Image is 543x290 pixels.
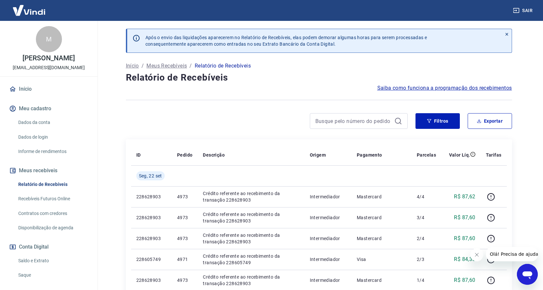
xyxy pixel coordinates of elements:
p: Relatório de Recebíveis [195,62,251,70]
p: 4973 [177,193,192,200]
p: 4973 [177,235,192,242]
a: Meus Recebíveis [146,62,187,70]
a: Dados de login [16,130,90,144]
a: Contratos com credores [16,207,90,220]
p: 228628903 [136,193,167,200]
p: Intermediador [310,193,346,200]
p: R$ 87,60 [454,276,475,284]
a: Saque [16,268,90,282]
p: 228628903 [136,235,167,242]
p: Crédito referente ao recebimento da transação 228605749 [203,253,299,266]
p: 2/3 [417,256,436,263]
iframe: Mensagem da empresa [486,247,538,261]
p: [PERSON_NAME] [23,55,75,62]
p: Pedido [177,152,192,158]
a: Saldo e Extrato [16,254,90,267]
p: Intermediador [310,235,346,242]
p: Intermediador [310,214,346,221]
p: 4/4 [417,193,436,200]
a: Relatório de Recebíveis [16,178,90,191]
p: / [189,62,192,70]
button: Exportar [468,113,512,129]
button: Filtros [415,113,460,129]
p: 4973 [177,214,192,221]
p: 4971 [177,256,192,263]
p: R$ 87,60 [454,235,475,242]
iframe: Fechar mensagem [470,248,483,261]
a: Dados da conta [16,116,90,129]
button: Sair [512,5,535,17]
p: Intermediador [310,256,346,263]
p: 228628903 [136,214,167,221]
input: Busque pelo número do pedido [315,116,392,126]
p: Origem [310,152,326,158]
button: Conta Digital [8,240,90,254]
p: Mastercard [357,193,406,200]
span: Olá! Precisa de ajuda? [4,5,55,10]
p: R$ 87,60 [454,214,475,221]
p: Mastercard [357,235,406,242]
p: Crédito referente ao recebimento da transação 228628903 [203,190,299,203]
a: Recebíveis Futuros Online [16,192,90,206]
p: Pagamento [357,152,382,158]
a: Disponibilização de agenda [16,221,90,235]
p: 4973 [177,277,192,283]
a: Informe de rendimentos [16,145,90,158]
span: Seg, 22 set [139,173,162,179]
div: M [36,26,62,52]
p: Após o envio das liquidações aparecerem no Relatório de Recebíveis, elas podem demorar algumas ho... [145,34,427,47]
button: Meu cadastro [8,101,90,116]
p: Crédito referente ao recebimento da transação 228628903 [203,274,299,287]
p: R$ 84,35 [454,255,475,263]
p: Descrição [203,152,225,158]
a: Início [8,82,90,96]
a: Saiba como funciona a programação dos recebimentos [377,84,512,92]
img: Vindi [8,0,50,20]
p: 228605749 [136,256,167,263]
h4: Relatório de Recebíveis [126,71,512,84]
iframe: Botão para abrir a janela de mensagens [517,264,538,285]
p: Tarifas [486,152,502,158]
p: Intermediador [310,277,346,283]
button: Meus recebíveis [8,163,90,178]
p: 2/4 [417,235,436,242]
p: Parcelas [417,152,436,158]
p: Crédito referente ao recebimento da transação 228628903 [203,211,299,224]
a: Início [126,62,139,70]
p: Crédito referente ao recebimento da transação 228628903 [203,232,299,245]
p: [EMAIL_ADDRESS][DOMAIN_NAME] [13,64,85,71]
p: / [142,62,144,70]
p: 228628903 [136,277,167,283]
p: Mastercard [357,277,406,283]
p: 3/4 [417,214,436,221]
p: 1/4 [417,277,436,283]
p: R$ 87,62 [454,193,475,201]
p: Mastercard [357,214,406,221]
p: ID [136,152,141,158]
p: Visa [357,256,406,263]
p: Valor Líq. [449,152,470,158]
